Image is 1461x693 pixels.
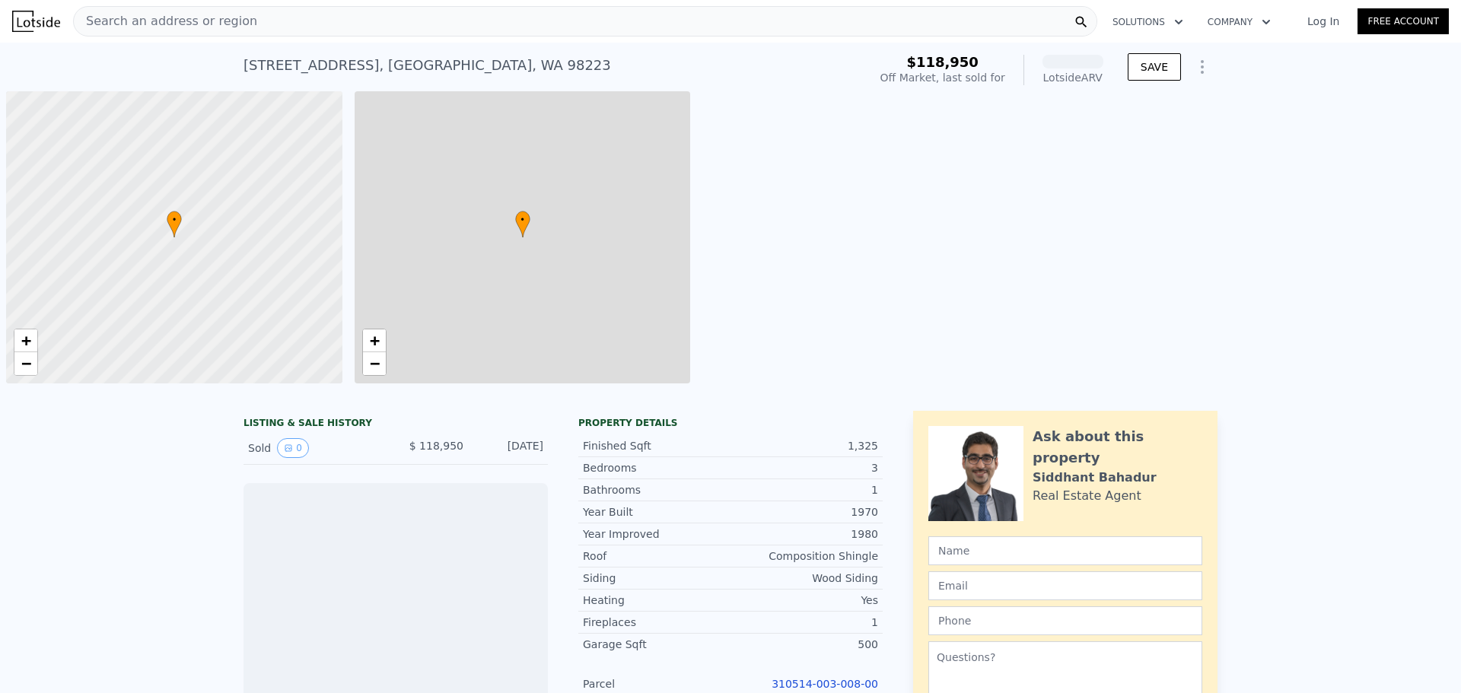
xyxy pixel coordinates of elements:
span: + [21,331,31,350]
div: 3 [730,460,878,475]
img: Lotside [12,11,60,32]
button: SAVE [1128,53,1181,81]
div: Siding [583,571,730,586]
span: $118,950 [906,54,979,70]
div: 1980 [730,526,878,542]
div: Finished Sqft [583,438,730,453]
button: Company [1195,8,1283,36]
div: Siddhant Bahadur [1033,469,1157,487]
div: Year Built [583,504,730,520]
div: Garage Sqft [583,637,730,652]
button: Solutions [1100,8,1195,36]
div: 1970 [730,504,878,520]
a: Free Account [1358,8,1449,34]
div: Real Estate Agent [1033,487,1141,505]
a: Zoom out [363,352,386,375]
a: Log In [1289,14,1358,29]
input: Email [928,571,1202,600]
div: Bedrooms [583,460,730,475]
span: • [167,213,182,227]
span: • [515,213,530,227]
div: Ask about this property [1033,426,1202,469]
span: − [369,354,379,373]
a: 310514-003-008-00 [772,678,878,690]
div: Yes [730,593,878,608]
span: $ 118,950 [409,440,463,452]
button: View historical data [277,438,309,458]
a: Zoom in [363,329,386,352]
div: Off Market, last sold for [880,70,1005,85]
div: Composition Shingle [730,548,878,564]
input: Name [928,536,1202,565]
div: 1,325 [730,438,878,453]
button: Show Options [1187,52,1217,82]
div: Parcel [583,676,730,691]
div: Fireplaces [583,615,730,630]
div: • [167,211,182,237]
div: 1 [730,482,878,497]
div: 1 [730,615,878,630]
div: Sold [248,438,384,458]
div: Year Improved [583,526,730,542]
a: Zoom in [14,329,37,352]
div: Wood Siding [730,571,878,586]
span: + [369,331,379,350]
div: Roof [583,548,730,564]
div: • [515,211,530,237]
div: Lotside ARV [1042,70,1103,85]
div: LISTING & SALE HISTORY [243,417,548,432]
div: [DATE] [476,438,543,458]
input: Phone [928,606,1202,635]
div: Bathrooms [583,482,730,497]
div: [STREET_ADDRESS] , [GEOGRAPHIC_DATA] , WA 98223 [243,55,611,76]
span: − [21,354,31,373]
span: Search an address or region [74,12,257,30]
div: 500 [730,637,878,652]
a: Zoom out [14,352,37,375]
div: Property details [578,417,883,429]
div: Heating [583,593,730,608]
